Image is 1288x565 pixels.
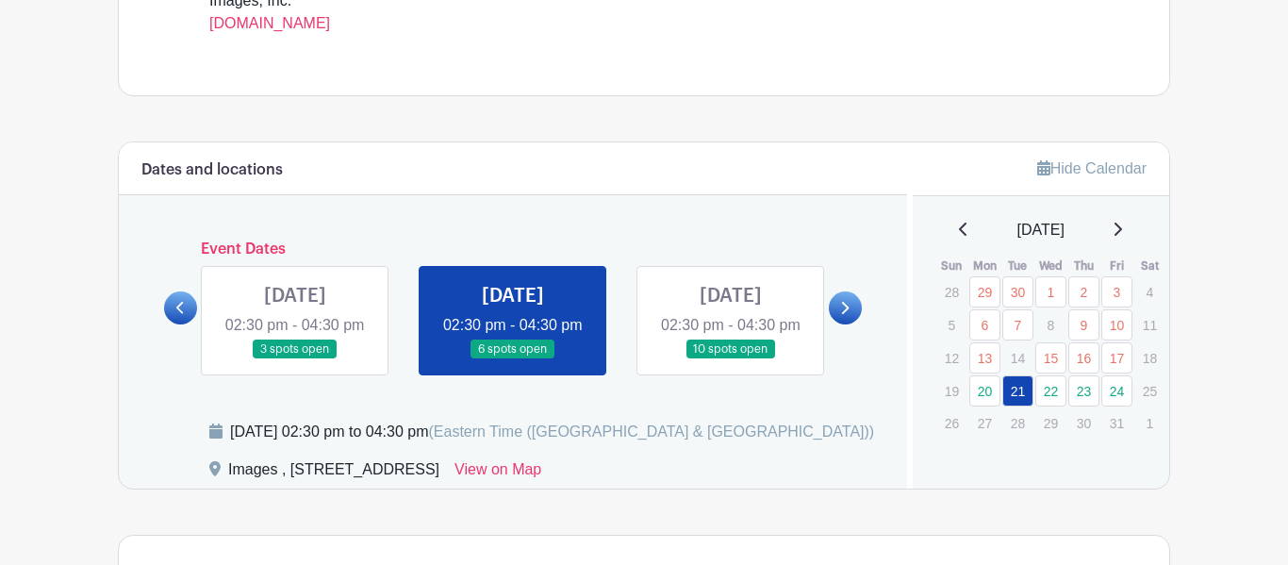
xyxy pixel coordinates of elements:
[1101,276,1132,307] a: 3
[1017,219,1065,241] span: [DATE]
[936,277,967,307] p: 28
[1035,408,1066,438] p: 29
[1134,343,1165,373] p: 18
[1068,309,1099,341] a: 9
[1100,257,1133,275] th: Fri
[428,424,874,440] span: (Eastern Time ([GEOGRAPHIC_DATA] & [GEOGRAPHIC_DATA]))
[935,257,968,275] th: Sun
[1037,160,1147,176] a: Hide Calendar
[197,241,829,258] h6: Event Dates
[936,310,967,340] p: 5
[1068,375,1099,407] a: 23
[969,309,1000,341] a: 6
[1035,375,1066,407] a: 22
[1134,277,1165,307] p: 4
[936,408,967,438] p: 26
[1035,310,1066,340] p: 8
[1002,343,1033,373] p: 14
[230,421,874,443] div: [DATE] 02:30 pm to 04:30 pm
[969,375,1000,407] a: 20
[1134,310,1165,340] p: 11
[1001,257,1034,275] th: Tue
[1101,375,1132,407] a: 24
[969,276,1000,307] a: 29
[209,15,330,31] a: [DOMAIN_NAME]
[1034,257,1067,275] th: Wed
[1002,408,1033,438] p: 28
[936,343,967,373] p: 12
[969,408,1000,438] p: 27
[1035,342,1066,374] a: 15
[1068,408,1099,438] p: 30
[1067,257,1100,275] th: Thu
[969,342,1000,374] a: 13
[1002,309,1033,341] a: 7
[1101,408,1132,438] p: 31
[1134,376,1165,406] p: 25
[228,458,439,489] div: Images , [STREET_ADDRESS]
[1068,342,1099,374] a: 16
[454,458,541,489] a: View on Map
[936,376,967,406] p: 19
[1068,276,1099,307] a: 2
[1134,408,1165,438] p: 1
[1101,309,1132,341] a: 10
[141,161,283,179] h6: Dates and locations
[1002,276,1033,307] a: 30
[968,257,1001,275] th: Mon
[1035,276,1066,307] a: 1
[1002,375,1033,407] a: 21
[1101,342,1132,374] a: 17
[1133,257,1166,275] th: Sat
